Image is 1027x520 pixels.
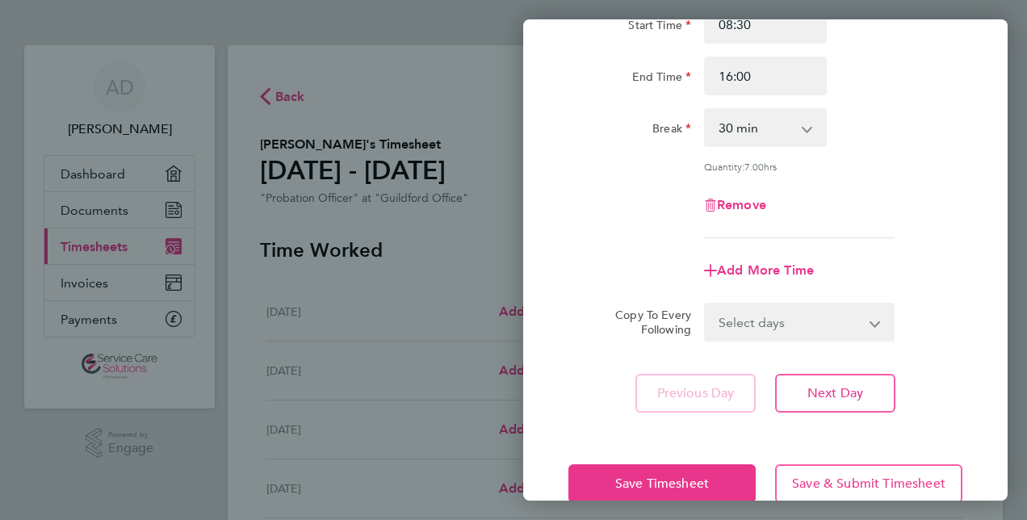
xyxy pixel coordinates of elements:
[744,160,764,173] span: 7.00
[775,464,962,503] button: Save & Submit Timesheet
[615,476,709,492] span: Save Timesheet
[652,121,691,140] label: Break
[704,5,827,44] input: E.g. 08:00
[704,199,766,212] button: Remove
[717,262,814,278] span: Add More Time
[792,476,945,492] span: Save & Submit Timesheet
[568,464,756,503] button: Save Timesheet
[602,308,691,337] label: Copy To Every Following
[704,57,827,95] input: E.g. 18:00
[632,69,691,89] label: End Time
[717,197,766,212] span: Remove
[775,374,895,413] button: Next Day
[628,18,691,37] label: Start Time
[807,385,863,401] span: Next Day
[704,264,814,277] button: Add More Time
[704,160,895,173] div: Quantity: hrs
